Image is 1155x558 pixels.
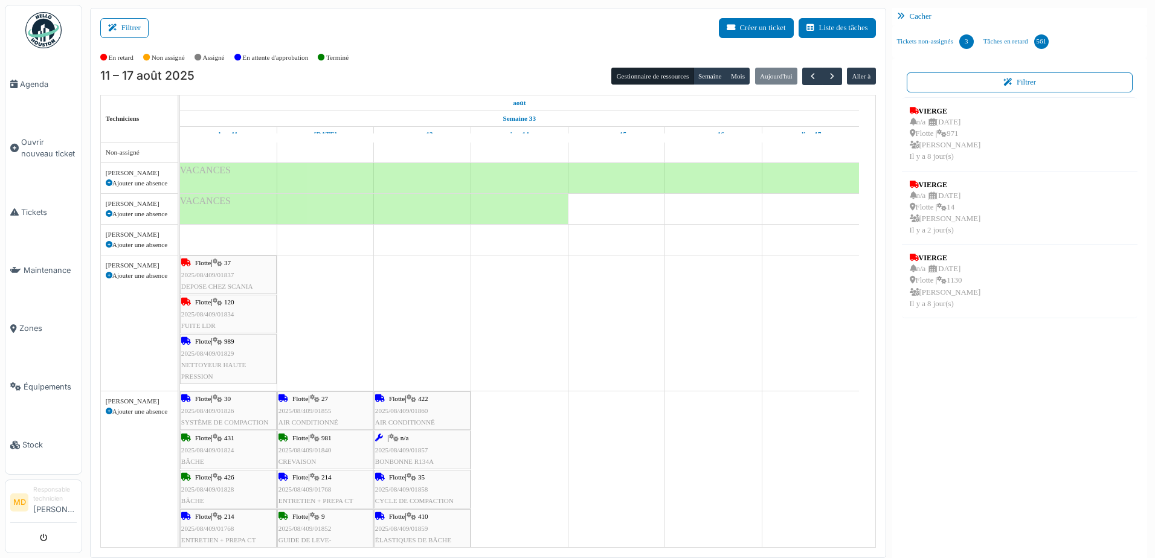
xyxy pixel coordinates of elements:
span: Flotte [292,473,308,481]
label: Non assigné [152,53,185,63]
span: GUIDE DE LEVE-CONTENEURS [278,536,332,555]
div: Ajouter une absence [106,178,173,188]
img: Badge_color-CXgf-gQk.svg [25,12,62,48]
span: 2025/08/409/01855 [278,407,332,414]
a: 11 août 2025 [510,95,529,111]
span: 989 [224,338,234,345]
span: Ouvrir nouveau ticket [21,136,77,159]
div: | [181,472,275,507]
button: Précédent [802,68,822,85]
span: BONBONNE R134A [375,458,434,465]
div: Non-assigné [106,147,173,158]
span: 2025/08/409/01768 [278,486,332,493]
span: 426 [224,473,234,481]
div: | [278,432,372,467]
span: Flotte [389,395,405,402]
li: [PERSON_NAME] [33,485,77,520]
span: Flotte [389,473,405,481]
span: 2025/08/409/01768 [181,525,234,532]
span: 2025/08/409/01840 [278,446,332,454]
div: | [181,393,275,428]
a: 14 août 2025 [507,127,532,142]
div: | [181,257,275,292]
span: Flotte [195,513,211,520]
span: 2025/08/409/01837 [181,271,234,278]
a: VIERGE n/a |[DATE] Flotte |1130 [PERSON_NAME]Il y a 8 jour(s) [907,249,984,313]
span: Tickets [21,207,77,218]
a: 17 août 2025 [797,127,824,142]
span: n/a [401,434,409,441]
div: | [278,472,372,507]
button: Liste des tâches [799,18,876,38]
button: Filtrer [907,72,1133,92]
span: Flotte [292,434,308,441]
span: CREVAISON [278,458,317,465]
span: 214 [224,513,234,520]
div: | [375,393,469,428]
span: VACANCES [180,165,231,175]
span: DEPOSE CHEZ SCANIA [181,283,253,290]
a: 15 août 2025 [603,127,630,142]
span: 35 [418,473,425,481]
span: 410 [418,513,428,520]
div: n/a | [DATE] Flotte | 971 [PERSON_NAME] Il y a 8 jour(s) [910,117,981,163]
div: VIERGE [910,179,981,190]
a: Agenda [5,55,82,113]
div: Ajouter une absence [106,406,173,417]
span: Maintenance [24,265,77,276]
a: 11 août 2025 [216,127,241,142]
button: Gestionnaire de ressources [611,68,693,85]
span: 37 [224,259,231,266]
div: [PERSON_NAME] [106,199,173,209]
span: 120 [224,298,234,306]
a: VIERGE n/a |[DATE] Flotte |14 [PERSON_NAME]Il y a 2 jour(s) [907,176,984,240]
a: Tâches en retard [979,25,1054,58]
span: 422 [418,395,428,402]
button: Créer un ticket [719,18,794,38]
span: ENTRETIEN + PREPA CT [181,536,256,544]
span: Flotte [292,395,308,402]
span: AIR CONDITIONNÉ [375,418,435,426]
div: | [181,336,275,382]
span: BÂCHE [181,458,204,465]
span: Flotte [195,473,211,481]
span: 2025/08/409/01858 [375,486,428,493]
span: 2025/08/409/01859 [375,525,428,532]
label: En attente d'approbation [242,53,308,63]
span: 214 [321,473,332,481]
span: 2025/08/409/01826 [181,407,234,414]
a: Ouvrir nouveau ticket [5,113,82,183]
span: 2025/08/409/01828 [181,486,234,493]
label: Terminé [326,53,349,63]
div: n/a | [DATE] Flotte | 1130 [PERSON_NAME] Il y a 8 jour(s) [910,263,981,310]
button: Semaine [693,68,727,85]
button: Filtrer [100,18,149,38]
span: 2025/08/409/01860 [375,407,428,414]
label: En retard [109,53,134,63]
a: Tickets [5,183,82,241]
button: Suivant [822,68,842,85]
div: VIERGE [910,252,981,263]
span: 981 [321,434,332,441]
div: | [181,511,275,546]
label: Assigné [203,53,225,63]
span: AIR CONDITIONNÉ [278,418,338,426]
span: Agenda [20,79,77,90]
div: | [375,432,469,467]
span: Flotte [195,298,211,306]
span: Zones [19,322,77,334]
a: 13 août 2025 [409,127,436,142]
div: 3 [959,34,974,49]
div: Ajouter une absence [106,271,173,281]
h2: 11 – 17 août 2025 [100,69,195,83]
span: BÂCHE [181,497,204,504]
div: | [181,297,275,332]
span: 2025/08/409/01852 [278,525,332,532]
div: [PERSON_NAME] [106,396,173,406]
span: 27 [321,395,328,402]
span: Équipements [24,381,77,393]
span: 9 [321,513,325,520]
div: [PERSON_NAME] [106,229,173,240]
div: | [278,511,372,557]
